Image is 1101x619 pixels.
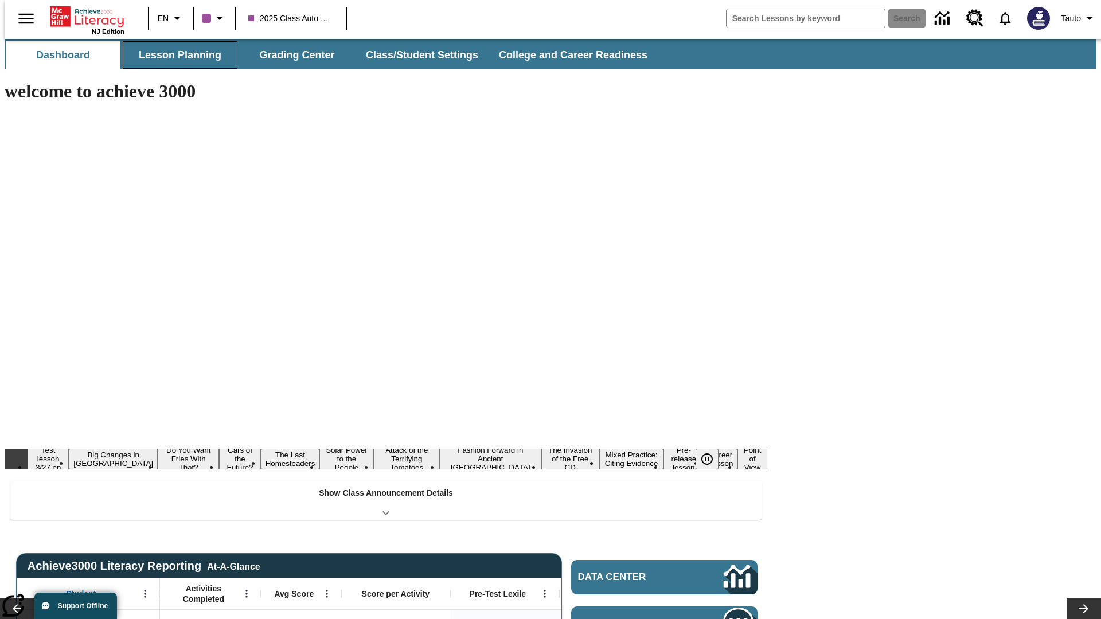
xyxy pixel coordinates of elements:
span: Avg Score [274,589,314,599]
button: Slide 4 Cars of the Future? [219,444,260,473]
h1: welcome to achieve 3000 [5,81,767,102]
div: SubNavbar [5,41,658,69]
img: Avatar [1027,7,1050,30]
span: Activities Completed [166,583,241,604]
span: Student [66,589,96,599]
button: Slide 6 Solar Power to the People [319,444,373,473]
div: Show Class Announcement Details [10,480,762,520]
span: Support Offline [58,602,108,610]
button: Open Menu [318,585,335,602]
a: Resource Center, Will open in new tab [959,3,990,34]
span: EN [158,13,169,25]
button: Open side menu [9,2,43,36]
p: Show Class Announcement Details [319,487,453,499]
input: search field [727,9,885,28]
button: Slide 3 Do You Want Fries With That? [158,444,219,473]
span: Achieve3000 Literacy Reporting [28,559,260,573]
button: Grading Center [240,41,354,69]
a: Data Center [571,560,758,594]
span: Pre-Test Lexile [470,589,526,599]
button: Slide 13 Point of View [737,444,767,473]
button: Slide 8 Fashion Forward in Ancient Rome [440,444,541,473]
button: Lesson carousel, Next [1067,598,1101,619]
button: Slide 5 The Last Homesteaders [261,449,320,469]
button: Support Offline [34,593,117,619]
div: Pause [696,449,730,469]
div: SubNavbar [5,39,1096,69]
a: Notifications [990,3,1020,33]
span: NJ Edition [92,28,124,35]
span: Score per Activity [362,589,430,599]
button: Slide 1 Test lesson 3/27 en [28,444,69,473]
body: Maximum 600 characters Press Escape to exit toolbar Press Alt + F10 to reach toolbar [5,9,167,19]
button: Open Menu [136,585,154,602]
button: Open Menu [536,585,553,602]
button: Slide 10 Mixed Practice: Citing Evidence [599,449,663,469]
button: Lesson Planning [123,41,237,69]
button: Slide 7 Attack of the Terrifying Tomatoes [374,444,440,473]
button: Slide 9 The Invasion of the Free CD [541,444,599,473]
button: College and Career Readiness [490,41,657,69]
a: Home [50,5,124,28]
button: Select a new avatar [1020,3,1057,33]
span: Data Center [578,571,685,583]
button: Slide 11 Pre-release lesson [663,444,704,473]
button: Slide 2 Big Changes in Bhutan [69,449,158,469]
button: Class/Student Settings [357,41,487,69]
a: Data Center [928,3,959,34]
button: Dashboard [6,41,120,69]
button: Language: EN, Select a language [153,8,189,29]
div: At-A-Glance [207,559,260,572]
div: Home [50,4,124,35]
span: Tauto [1061,13,1081,25]
button: Profile/Settings [1057,8,1101,29]
button: Pause [696,449,719,469]
button: Open Menu [238,585,255,602]
span: 2025 Class Auto Grade 13 [248,13,333,25]
button: Class color is purple. Change class color [197,8,231,29]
